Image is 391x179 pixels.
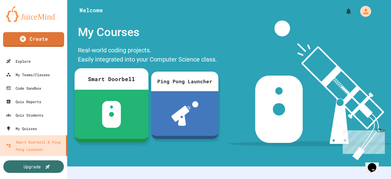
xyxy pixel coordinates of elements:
[24,163,41,170] div: Upgrade
[102,101,121,128] img: sdb-white.svg
[6,6,61,22] img: logo-orange.svg
[75,21,221,44] div: My Courses
[2,2,42,39] div: Chat with us now!Close
[75,44,221,67] div: Real-world coding projects. Easily integrated into your Computer Science class.
[6,138,64,153] div: Smart Doorbell & Ping Pong Launcher
[365,155,385,173] iframe: chat widget
[75,68,148,90] div: Smart Doorbell
[6,71,50,78] div: My Teams/Classes
[6,111,43,119] div: Quiz Students
[151,72,218,91] div: Ping Pong Launcher
[6,98,41,105] div: Quiz Reports
[6,58,31,65] div: Explore
[171,101,199,126] img: ppl-with-ball.png
[340,128,385,154] iframe: chat widget
[229,21,391,160] img: banner-image-my-projects.png
[354,4,373,18] div: My Account
[6,125,37,132] div: My Quizzes
[6,84,41,92] div: Code Sandbox
[3,32,64,47] a: Create
[334,6,354,17] div: My Notifications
